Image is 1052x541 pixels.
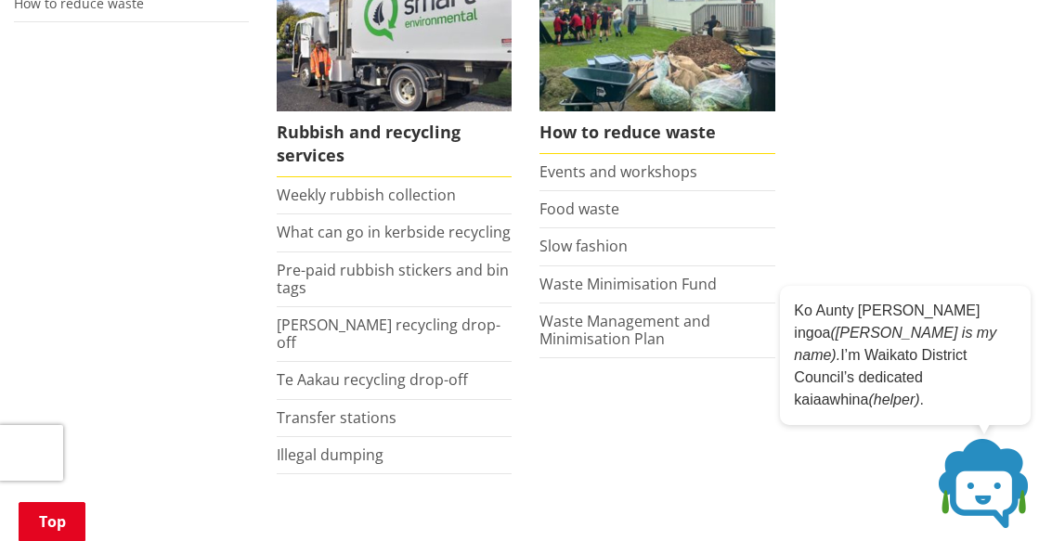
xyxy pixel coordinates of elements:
[277,185,456,205] a: Weekly rubbish collection
[539,236,628,256] a: Slow fashion
[539,161,697,182] a: Events and workshops
[539,274,717,294] a: Waste Minimisation Fund
[277,444,383,465] a: Illegal dumping
[794,325,996,363] em: ([PERSON_NAME] is my name).
[539,311,710,349] a: Waste Management and Minimisation Plan
[868,392,919,407] em: (helper)
[277,369,468,390] a: Te Aakau recycling drop-off
[277,111,512,177] span: Rubbish and recycling services
[539,111,774,154] span: How to reduce waste
[277,315,500,353] a: [PERSON_NAME] recycling drop-off
[794,300,1017,411] p: Ko Aunty [PERSON_NAME] ingoa I’m Waikato District Council’s dedicated kaiaawhina .
[19,502,85,541] a: Top
[277,407,396,428] a: Transfer stations
[277,260,509,298] a: Pre-paid rubbish stickers and bin tags
[539,199,619,219] a: Food waste
[277,222,511,242] a: What can go in kerbside recycling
